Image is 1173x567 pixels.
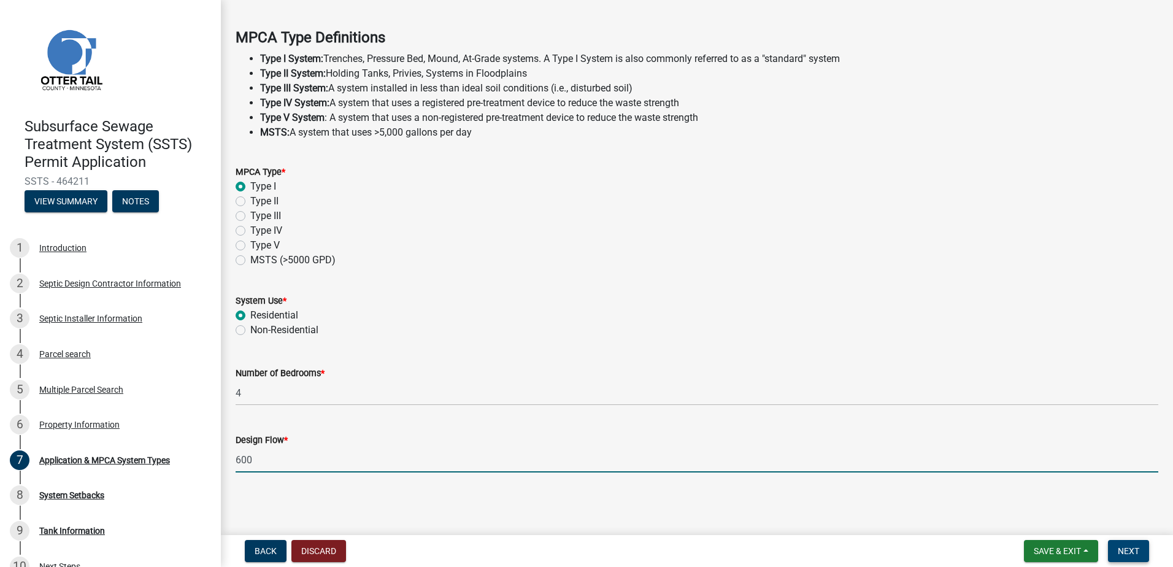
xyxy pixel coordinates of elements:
[10,485,29,505] div: 8
[1108,540,1149,562] button: Next
[250,194,279,209] label: Type II
[250,238,280,253] label: Type V
[39,526,105,535] div: Tank Information
[112,190,159,212] button: Notes
[236,436,288,445] label: Design Flow
[260,112,325,123] strong: Type V System
[25,13,117,105] img: Otter Tail County, Minnesota
[1118,546,1139,556] span: Next
[250,179,276,194] label: Type I
[260,52,1158,66] li: Trenches, Pressure Bed, Mound, At-Grade systems. A Type I System is also commonly referred to as ...
[1034,546,1081,556] span: Save & Exit
[25,118,211,171] h4: Subsurface Sewage Treatment System (SSTS) Permit Application
[10,309,29,328] div: 3
[250,223,282,238] label: Type IV
[236,297,287,306] label: System Use
[39,244,87,252] div: Introduction
[260,53,323,64] strong: Type I System:
[39,350,91,358] div: Parcel search
[10,274,29,293] div: 2
[39,314,142,323] div: Septic Installer Information
[25,198,107,207] wm-modal-confirm: Summary
[260,126,290,138] strong: MSTS:
[236,29,385,46] strong: MPCA Type Definitions
[260,67,326,79] strong: Type II System:
[245,540,287,562] button: Back
[236,168,285,177] label: MPCA Type
[255,546,277,556] span: Back
[260,66,1158,81] li: Holding Tanks, Privies, Systems in Floodplains
[260,81,1158,96] li: A system installed in less than ideal soil conditions (i.e., disturbed soil)
[260,110,1158,125] li: : A system that uses a non-registered pre-treatment device to reduce the waste strength
[250,253,336,268] label: MSTS (>5000 GPD)
[39,491,104,499] div: System Setbacks
[1024,540,1098,562] button: Save & Exit
[39,279,181,288] div: Septic Design Contractor Information
[250,209,281,223] label: Type III
[260,96,1158,110] li: A system that uses a registered pre-treatment device to reduce the waste strength
[291,540,346,562] button: Discard
[236,369,325,378] label: Number of Bedrooms
[10,415,29,434] div: 6
[260,82,328,94] strong: Type III System:
[39,456,170,465] div: Application & MPCA System Types
[10,238,29,258] div: 1
[39,385,123,394] div: Multiple Parcel Search
[10,521,29,541] div: 9
[10,344,29,364] div: 4
[250,308,298,323] label: Residential
[250,323,318,337] label: Non-Residential
[10,450,29,470] div: 7
[10,380,29,399] div: 5
[25,190,107,212] button: View Summary
[260,125,1158,140] li: A system that uses >5,000 gallons per day
[25,175,196,187] span: SSTS - 464211
[260,97,329,109] strong: Type IV System:
[112,198,159,207] wm-modal-confirm: Notes
[39,420,120,429] div: Property Information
